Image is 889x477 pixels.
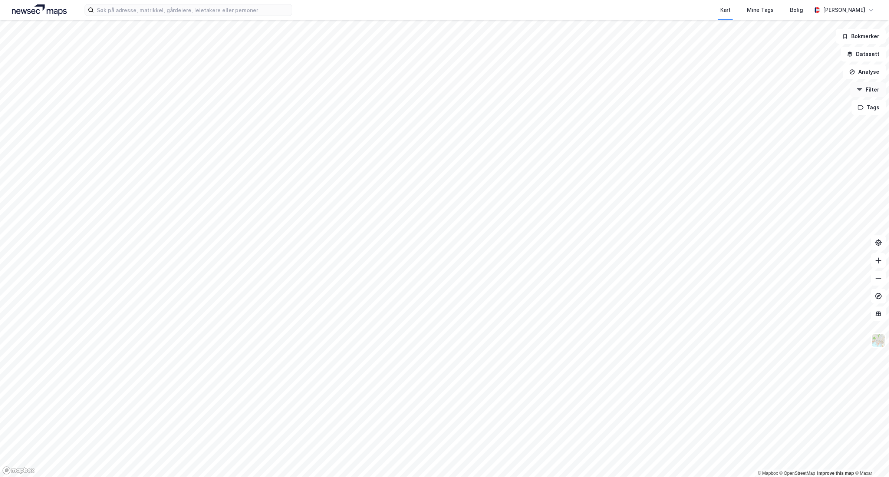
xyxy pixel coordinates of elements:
button: Analyse [843,64,886,79]
a: Improve this map [817,471,854,476]
img: logo.a4113a55bc3d86da70a041830d287a7e.svg [12,4,67,16]
div: [PERSON_NAME] [823,6,865,14]
a: OpenStreetMap [780,471,816,476]
iframe: Chat Widget [852,441,889,477]
a: Mapbox [758,471,778,476]
button: Bokmerker [836,29,886,44]
input: Søk på adresse, matrikkel, gårdeiere, leietakere eller personer [94,4,292,16]
button: Datasett [841,47,886,62]
div: Kontrollprogram for chat [852,441,889,477]
div: Kart [720,6,731,14]
a: Mapbox homepage [2,466,35,475]
img: Z [872,334,886,348]
button: Filter [850,82,886,97]
div: Bolig [790,6,803,14]
div: Mine Tags [747,6,774,14]
button: Tags [852,100,886,115]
